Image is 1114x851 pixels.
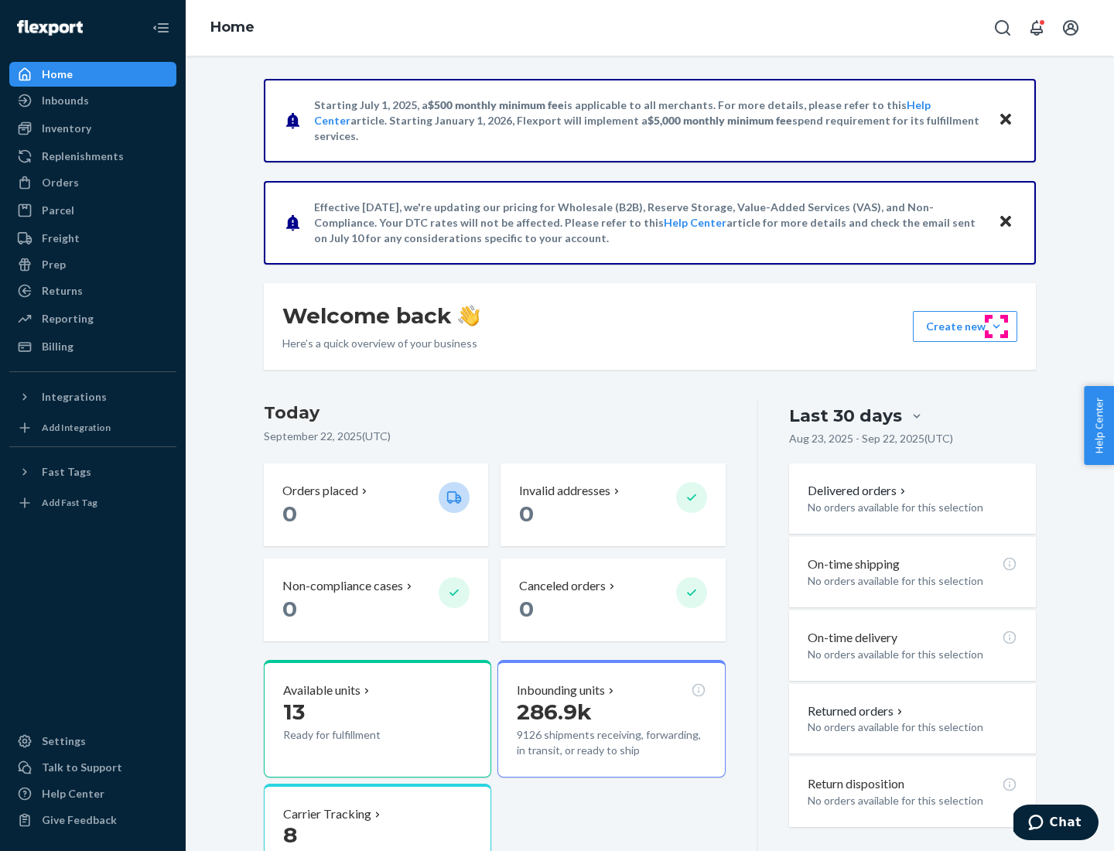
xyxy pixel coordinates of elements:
div: Returns [42,283,83,299]
a: Reporting [9,306,176,331]
button: Delivered orders [808,482,909,500]
button: Close [996,109,1016,132]
a: Add Fast Tag [9,490,176,515]
button: Open Search Box [987,12,1018,43]
div: Give Feedback [42,812,117,828]
iframe: Opens a widget where you can chat to one of our agents [1013,805,1099,843]
p: Canceled orders [519,577,606,595]
button: Integrations [9,384,176,409]
div: Talk to Support [42,760,122,775]
a: Inventory [9,116,176,141]
span: 0 [282,596,297,622]
a: Replenishments [9,144,176,169]
button: Talk to Support [9,755,176,780]
button: Give Feedback [9,808,176,832]
span: 0 [282,501,297,527]
div: Help Center [42,786,104,801]
p: Invalid addresses [519,482,610,500]
p: Carrier Tracking [283,805,371,823]
p: No orders available for this selection [808,573,1017,589]
button: Canceled orders 0 [501,559,725,641]
div: Integrations [42,389,107,405]
div: Prep [42,257,66,272]
div: Add Fast Tag [42,496,97,509]
a: Parcel [9,198,176,223]
p: No orders available for this selection [808,719,1017,735]
a: Prep [9,252,176,277]
button: Fast Tags [9,460,176,484]
span: 13 [283,699,305,725]
a: Settings [9,729,176,754]
a: Orders [9,170,176,195]
button: Invalid addresses 0 [501,463,725,546]
p: Starting July 1, 2025, a is applicable to all merchants. For more details, please refer to this a... [314,97,983,144]
button: Inbounding units286.9k9126 shipments receiving, forwarding, in transit, or ready to ship [497,660,725,778]
div: Replenishments [42,149,124,164]
span: 0 [519,596,534,622]
h3: Today [264,401,726,425]
button: Non-compliance cases 0 [264,559,488,641]
div: Freight [42,231,80,246]
ol: breadcrumbs [198,5,267,50]
span: 286.9k [517,699,592,725]
img: hand-wave emoji [458,305,480,326]
p: Effective [DATE], we're updating our pricing for Wholesale (B2B), Reserve Storage, Value-Added Se... [314,200,983,246]
a: Home [210,19,255,36]
div: Home [42,67,73,82]
p: Return disposition [808,775,904,793]
p: No orders available for this selection [808,793,1017,808]
p: 9126 shipments receiving, forwarding, in transit, or ready to ship [517,727,706,758]
span: $5,000 monthly minimum fee [648,114,792,127]
button: Open account menu [1055,12,1086,43]
button: Open notifications [1021,12,1052,43]
button: Orders placed 0 [264,463,488,546]
p: No orders available for this selection [808,500,1017,515]
button: Returned orders [808,702,906,720]
div: Fast Tags [42,464,91,480]
p: Orders placed [282,482,358,500]
span: 0 [519,501,534,527]
p: Non-compliance cases [282,577,403,595]
div: Reporting [42,311,94,326]
p: Here’s a quick overview of your business [282,336,480,351]
p: No orders available for this selection [808,647,1017,662]
div: Parcel [42,203,74,218]
p: Aug 23, 2025 - Sep 22, 2025 ( UTC ) [789,431,953,446]
a: Returns [9,279,176,303]
p: On-time shipping [808,555,900,573]
p: September 22, 2025 ( UTC ) [264,429,726,444]
span: $500 monthly minimum fee [428,98,564,111]
button: Create new [913,311,1017,342]
a: Help Center [9,781,176,806]
button: Close Navigation [145,12,176,43]
p: Inbounding units [517,682,605,699]
a: Add Integration [9,415,176,440]
span: 8 [283,822,297,848]
p: Available units [283,682,361,699]
div: Last 30 days [789,404,902,428]
p: On-time delivery [808,629,897,647]
p: Ready for fulfillment [283,727,426,743]
a: Freight [9,226,176,251]
button: Available units13Ready for fulfillment [264,660,491,778]
button: Close [996,211,1016,234]
a: Help Center [664,216,726,229]
div: Add Integration [42,421,111,434]
img: Flexport logo [17,20,83,36]
h1: Welcome back [282,302,480,330]
a: Billing [9,334,176,359]
a: Home [9,62,176,87]
a: Inbounds [9,88,176,113]
div: Inventory [42,121,91,136]
div: Orders [42,175,79,190]
button: Help Center [1084,386,1114,465]
div: Billing [42,339,73,354]
div: Settings [42,733,86,749]
div: Inbounds [42,93,89,108]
